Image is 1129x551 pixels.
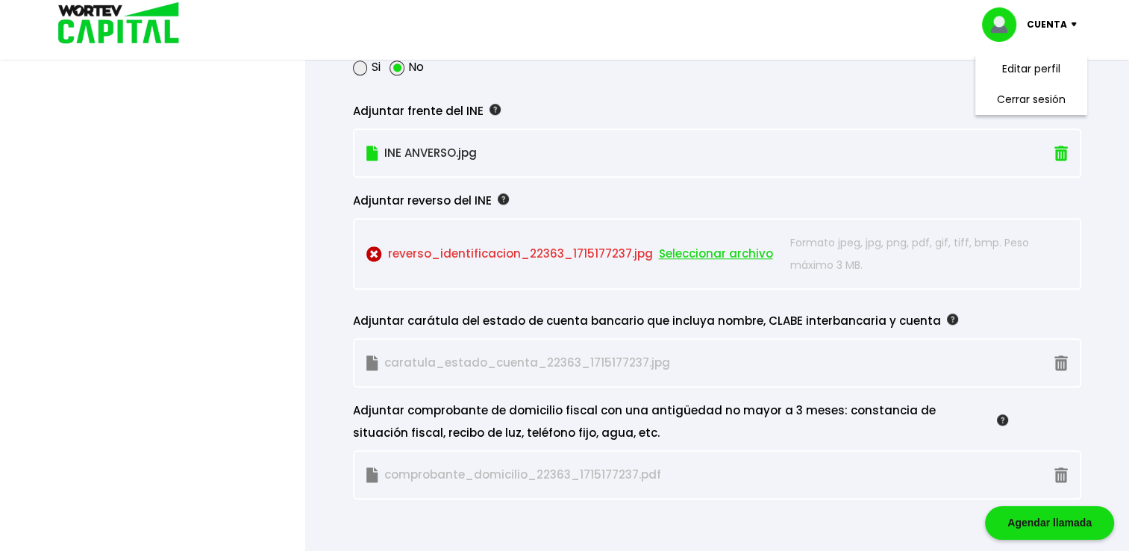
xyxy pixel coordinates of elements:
[790,231,1068,276] p: Formato jpeg, jpg, png, pdf, gif, tiff, bmp. Peso máximo 3 MB.
[353,190,1009,212] div: Adjuntar reverso del INE
[366,355,378,371] img: gray-file.d3045238.svg
[1054,467,1068,483] img: gray-trash.dd83e1a4.svg
[498,193,509,205] img: gfR76cHglkPwleuBLjWdxeZVvX9Wp6JBDmjRYY8JYDQn16A2ICN00zLTgIroGa6qie5tIuWH7V3AapTKqzv+oMZsGfMUqL5JM...
[982,7,1027,42] img: profile-image
[985,506,1114,540] div: Agendar llamada
[366,352,784,374] p: caratula_estado_cuenta_22363_1715177237.jpg
[353,100,1009,122] div: Adjuntar frente del INE
[353,399,1009,444] div: Adjuntar comprobante de domicilio fiscal con una antigüedad no mayor a 3 meses: constancia de sit...
[408,57,424,76] label: No
[947,314,958,325] img: gfR76cHglkPwleuBLjWdxeZVvX9Wp6JBDmjRYY8JYDQn16A2ICN00zLTgIroGa6qie5tIuWH7V3AapTKqzv+oMZsGfMUqL5JM...
[366,142,957,164] p: INE ANVERSO.jpg
[1002,61,1060,77] a: Editar perfil
[1067,22,1087,27] img: icon-down
[366,464,784,486] p: comprobante_domicilio_22363_1715177237.pdf
[366,246,382,262] img: cross-circle.ce22fdcf.svg
[366,467,378,483] img: gray-file.d3045238.svg
[353,310,1009,332] div: Adjuntar carátula del estado de cuenta bancario que incluya nombre, CLABE interbancaria y cuenta
[1054,146,1068,161] img: trash.f49e7519.svg
[972,84,1091,115] li: Cerrar sesión
[366,146,378,161] img: file.874bbc9e.svg
[1054,355,1068,371] img: gray-trash.dd83e1a4.svg
[366,231,784,276] p: reverso_identificacion_22363_1715177237.jpg
[490,104,501,115] img: gfR76cHglkPwleuBLjWdxeZVvX9Wp6JBDmjRYY8JYDQn16A2ICN00zLTgIroGa6qie5tIuWH7V3AapTKqzv+oMZsGfMUqL5JM...
[659,243,773,265] span: Seleccionar archivo
[372,57,381,76] label: Si
[997,414,1008,426] img: gfR76cHglkPwleuBLjWdxeZVvX9Wp6JBDmjRYY8JYDQn16A2ICN00zLTgIroGa6qie5tIuWH7V3AapTKqzv+oMZsGfMUqL5JM...
[1027,13,1067,36] p: Cuenta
